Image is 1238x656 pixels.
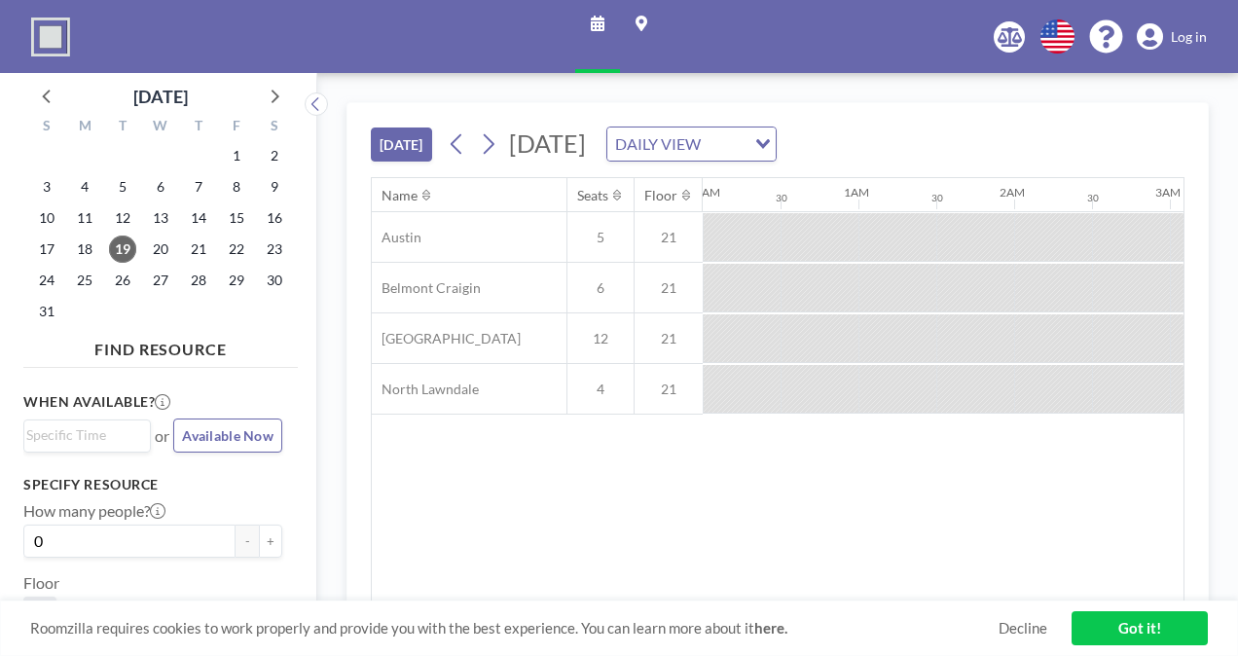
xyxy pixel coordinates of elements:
span: Friday, August 8, 2025 [223,173,250,200]
button: + [259,525,282,558]
div: M [66,115,104,140]
div: 30 [1087,192,1099,204]
span: Monday, August 4, 2025 [71,173,98,200]
span: Saturday, August 2, 2025 [261,142,288,169]
span: or [155,426,169,446]
div: S [255,115,293,140]
div: 1AM [844,185,869,200]
label: Floor [23,573,59,593]
span: 21 [635,279,703,297]
span: Friday, August 22, 2025 [223,236,250,263]
span: Wednesday, August 27, 2025 [147,267,174,294]
span: 4 [567,381,634,398]
div: Search for option [24,420,150,450]
span: Thursday, August 21, 2025 [185,236,212,263]
div: W [142,115,180,140]
span: 21 [635,229,703,246]
span: 21 [635,381,703,398]
span: Sunday, August 3, 2025 [33,173,60,200]
span: Tuesday, August 26, 2025 [109,267,136,294]
span: Wednesday, August 13, 2025 [147,204,174,232]
span: Belmont Craigin [372,279,481,297]
button: [DATE] [371,128,432,162]
a: Log in [1137,23,1207,51]
span: Friday, August 1, 2025 [223,142,250,169]
span: Tuesday, August 12, 2025 [109,204,136,232]
span: 21 [635,330,703,347]
div: S [28,115,66,140]
span: Monday, August 25, 2025 [71,267,98,294]
span: Sunday, August 17, 2025 [33,236,60,263]
span: Wednesday, August 20, 2025 [147,236,174,263]
a: here. [754,619,787,637]
span: DAILY VIEW [611,131,705,157]
span: Monday, August 18, 2025 [71,236,98,263]
div: T [104,115,142,140]
span: [DATE] [509,128,586,158]
span: Saturday, August 30, 2025 [261,267,288,294]
span: Log in [1171,28,1207,46]
span: Available Now [182,427,273,444]
span: Saturday, August 23, 2025 [261,236,288,263]
div: 12AM [688,185,720,200]
span: Friday, August 29, 2025 [223,267,250,294]
div: 30 [931,192,943,204]
input: Search for option [707,131,744,157]
span: Saturday, August 9, 2025 [261,173,288,200]
input: Search for option [26,424,139,446]
span: 5 [567,229,634,246]
span: Tuesday, August 5, 2025 [109,173,136,200]
label: How many people? [23,501,165,521]
span: North Lawndale [372,381,479,398]
a: Decline [999,619,1047,638]
span: Sunday, August 24, 2025 [33,267,60,294]
div: 2AM [1000,185,1025,200]
div: 30 [776,192,787,204]
span: Sunday, August 31, 2025 [33,298,60,325]
span: Saturday, August 16, 2025 [261,204,288,232]
span: [GEOGRAPHIC_DATA] [372,330,521,347]
img: organization-logo [31,18,70,56]
span: 12 [567,330,634,347]
span: Tuesday, August 19, 2025 [109,236,136,263]
h4: FIND RESOURCE [23,332,298,359]
span: Austin [372,229,421,246]
span: Friday, August 15, 2025 [223,204,250,232]
div: Name [382,187,418,204]
button: Available Now [173,419,282,453]
span: Wednesday, August 6, 2025 [147,173,174,200]
div: T [179,115,217,140]
span: Thursday, August 14, 2025 [185,204,212,232]
a: Got it! [1072,611,1208,645]
div: 3AM [1155,185,1181,200]
div: Floor [644,187,677,204]
div: Search for option [607,128,776,161]
span: Roomzilla requires cookies to work properly and provide you with the best experience. You can lea... [30,619,999,638]
span: Sunday, August 10, 2025 [33,204,60,232]
span: Thursday, August 28, 2025 [185,267,212,294]
span: Thursday, August 7, 2025 [185,173,212,200]
div: Seats [577,187,608,204]
span: Monday, August 11, 2025 [71,204,98,232]
div: [DATE] [133,83,188,110]
button: - [236,525,259,558]
h3: Specify resource [23,476,282,493]
span: 6 [567,279,634,297]
div: F [217,115,255,140]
